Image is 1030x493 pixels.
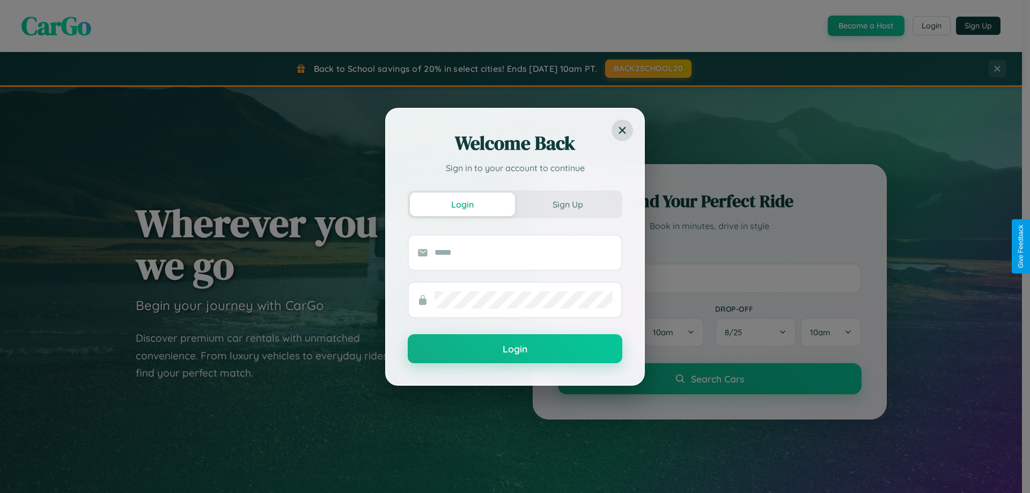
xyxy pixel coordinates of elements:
[1017,225,1025,268] div: Give Feedback
[408,334,622,363] button: Login
[408,161,622,174] p: Sign in to your account to continue
[410,193,515,216] button: Login
[408,130,622,156] h2: Welcome Back
[515,193,620,216] button: Sign Up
